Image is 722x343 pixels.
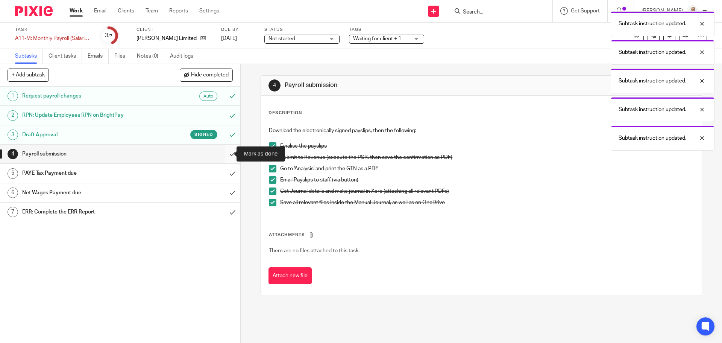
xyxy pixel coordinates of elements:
span: Hide completed [191,72,229,78]
a: Team [146,7,158,15]
p: Subtask instruction updated. [619,49,686,56]
span: Signed [194,131,213,138]
a: Email [94,7,106,15]
p: Submit to Revenue (execute the PSR, then save the confirmation as PDF) [280,154,693,161]
h1: Payroll submission [285,81,498,89]
span: Attachments [269,233,305,237]
h1: RPN: Update Employees RPN on BrightPay [22,110,152,121]
label: Due by [221,27,255,33]
span: There are no files attached to this task. [269,248,359,253]
img: Pixie [15,6,53,16]
a: Notes (0) [137,49,164,64]
h1: Net Wages Payment due [22,187,152,198]
div: 4 [268,79,281,91]
p: Subtask instruction updated. [619,20,686,27]
label: Status [264,27,340,33]
div: Auto [199,91,217,101]
span: [DATE] [221,36,237,41]
label: Task [15,27,90,33]
p: Get Journal details and make journal in Xero (attaching all relevant PDFs) [280,188,693,195]
span: Not started [268,36,295,41]
h1: Request payroll changes [22,90,152,102]
div: A11-M: Monthly Payroll (Salaried) [15,35,90,42]
button: Hide completed [180,69,233,81]
h1: ERR: Complete the ERR Report [22,206,152,218]
div: 4 [8,149,18,159]
img: Mark%20LI%20profiler.png [687,5,699,17]
div: 2 [8,110,18,121]
div: 3 [105,31,112,40]
p: Save all relevant files inside the Manual Journal, as well as on OneDrive [280,199,693,206]
div: 1 [8,91,18,101]
h1: Draft Approval [22,129,152,140]
p: Subtask instruction updated. [619,134,686,142]
div: 3 [8,130,18,140]
a: Clients [118,7,134,15]
label: Client [137,27,212,33]
a: Work [70,7,83,15]
button: Attach new file [268,267,312,284]
p: Email Payslips to staff (via button) [280,176,693,184]
p: [PERSON_NAME] Limited [137,35,197,42]
span: Waiting for client + 1 [353,36,401,41]
small: /7 [108,34,112,38]
a: Subtasks [15,49,43,64]
a: Reports [169,7,188,15]
p: Subtask instruction updated. [619,106,686,113]
a: Client tasks [49,49,82,64]
p: Description [268,110,302,116]
a: Emails [88,49,109,64]
p: Download the electronically signed payslips, then the following: [269,127,693,134]
label: Tags [349,27,424,33]
button: + Add subtask [8,69,49,81]
h1: Payroll submission [22,148,152,160]
a: Settings [199,7,219,15]
p: Go to 'Analysis' and print the GTN as a PDF [280,165,693,172]
div: 5 [8,168,18,179]
p: Subtask instruction updated. [619,77,686,85]
div: 7 [8,207,18,217]
h1: PAYE Tax Payment due [22,168,152,179]
a: Audit logs [170,49,199,64]
p: Finalise the payslips [280,142,693,150]
a: Files [114,49,131,64]
div: 6 [8,188,18,198]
